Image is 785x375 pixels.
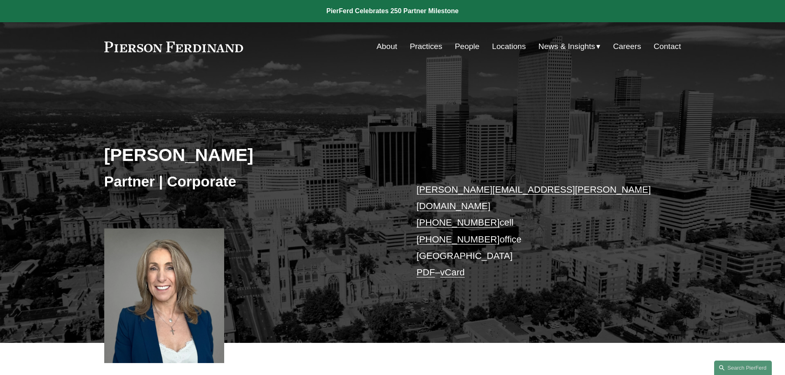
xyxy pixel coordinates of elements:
[417,182,657,281] p: cell office [GEOGRAPHIC_DATA] –
[417,184,651,211] a: [PERSON_NAME][EMAIL_ADDRESS][PERSON_NAME][DOMAIN_NAME]
[417,217,500,228] a: [PHONE_NUMBER]
[417,234,500,245] a: [PHONE_NUMBER]
[714,361,772,375] a: Search this site
[440,267,465,277] a: vCard
[417,267,435,277] a: PDF
[539,40,595,54] span: News & Insights
[377,39,397,54] a: About
[104,172,393,191] h3: Partner | Corporate
[455,39,480,54] a: People
[492,39,526,54] a: Locations
[410,39,442,54] a: Practices
[654,39,681,54] a: Contact
[539,39,601,54] a: folder dropdown
[613,39,641,54] a: Careers
[104,144,393,165] h2: [PERSON_NAME]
